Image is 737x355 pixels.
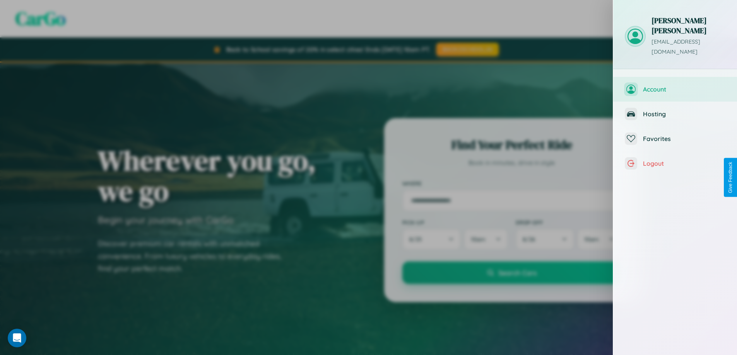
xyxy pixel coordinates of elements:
button: Account [613,77,737,102]
div: Give Feedback [728,162,733,193]
span: Hosting [643,110,725,118]
p: [EMAIL_ADDRESS][DOMAIN_NAME] [652,37,725,57]
span: Favorites [643,135,725,143]
span: Logout [643,160,725,167]
h3: [PERSON_NAME] [PERSON_NAME] [652,15,725,36]
div: Open Intercom Messenger [8,329,26,347]
button: Favorites [613,126,737,151]
span: Account [643,85,725,93]
button: Hosting [613,102,737,126]
button: Logout [613,151,737,176]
